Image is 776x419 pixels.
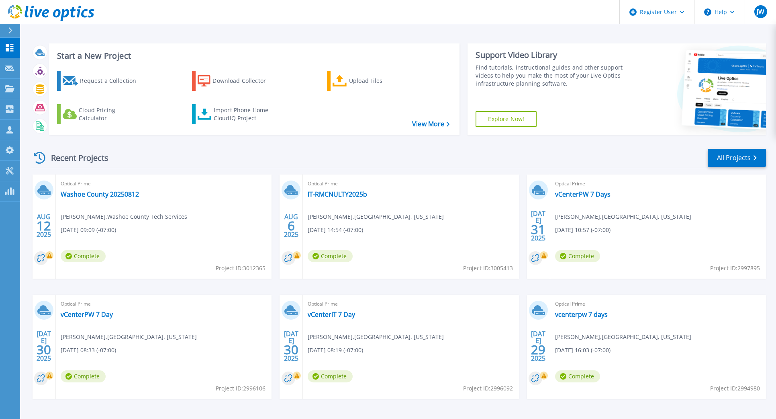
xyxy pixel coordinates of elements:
span: [DATE] 14:54 (-07:00) [308,226,363,234]
div: Request a Collection [80,73,144,89]
span: Optical Prime [555,179,761,188]
span: Project ID: 2996106 [216,384,265,393]
span: [PERSON_NAME] , Washoe County Tech Services [61,212,187,221]
span: Complete [555,370,600,382]
span: [DATE] 09:09 (-07:00) [61,226,116,234]
h3: Start a New Project [57,51,449,60]
a: vcenterpw 7 days [555,310,608,318]
span: 30 [37,346,51,353]
span: [DATE] 16:03 (-07:00) [555,346,611,355]
span: Complete [308,370,353,382]
span: [DATE] 08:19 (-07:00) [308,346,363,355]
span: Optical Prime [61,179,267,188]
span: [DATE] 08:33 (-07:00) [61,346,116,355]
span: JW [757,8,764,15]
div: [DATE] 2025 [531,331,546,361]
div: Download Collector [212,73,277,89]
div: [DATE] 2025 [284,331,299,361]
span: 6 [288,222,295,229]
span: Optical Prime [308,179,514,188]
a: Explore Now! [476,111,537,127]
div: AUG 2025 [284,211,299,240]
div: Import Phone Home CloudIQ Project [214,106,276,122]
span: [PERSON_NAME] , [GEOGRAPHIC_DATA], [US_STATE] [555,333,691,341]
span: [PERSON_NAME] , [GEOGRAPHIC_DATA], [US_STATE] [555,212,691,221]
span: Complete [555,250,600,262]
span: Project ID: 2996092 [463,384,513,393]
span: 12 [37,222,51,229]
span: Project ID: 3012365 [216,264,265,273]
span: Project ID: 2997895 [710,264,760,273]
a: vCenterIT 7 Day [308,310,355,318]
div: [DATE] 2025 [531,211,546,240]
span: Project ID: 2994980 [710,384,760,393]
a: Download Collector [192,71,282,91]
span: [PERSON_NAME] , [GEOGRAPHIC_DATA], [US_STATE] [61,333,197,341]
span: 30 [284,346,298,353]
span: 29 [531,346,545,353]
span: Complete [308,250,353,262]
span: Project ID: 3005413 [463,264,513,273]
a: Upload Files [327,71,417,91]
div: Find tutorials, instructional guides and other support videos to help you make the most of your L... [476,64,628,88]
span: Optical Prime [555,300,761,308]
div: AUG 2025 [36,211,51,240]
span: Complete [61,370,106,382]
span: Optical Prime [61,300,267,308]
a: vCenterPW 7 Day [61,310,113,318]
a: Request a Collection [57,71,147,91]
span: Complete [61,250,106,262]
a: IT-RMCNULTY2025b [308,190,367,198]
a: vCenterPW 7 Days [555,190,611,198]
div: Support Video Library [476,50,628,60]
span: [PERSON_NAME] , [GEOGRAPHIC_DATA], [US_STATE] [308,333,444,341]
span: 31 [531,226,545,233]
div: Upload Files [349,73,413,89]
span: Optical Prime [308,300,514,308]
a: View More [412,120,449,128]
a: Cloud Pricing Calculator [57,104,147,124]
div: Cloud Pricing Calculator [79,106,143,122]
span: [DATE] 10:57 (-07:00) [555,226,611,234]
div: Recent Projects [31,148,119,168]
div: [DATE] 2025 [36,331,51,361]
a: All Projects [708,149,766,167]
a: Washoe County 20250812 [61,190,139,198]
span: [PERSON_NAME] , [GEOGRAPHIC_DATA], [US_STATE] [308,212,444,221]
